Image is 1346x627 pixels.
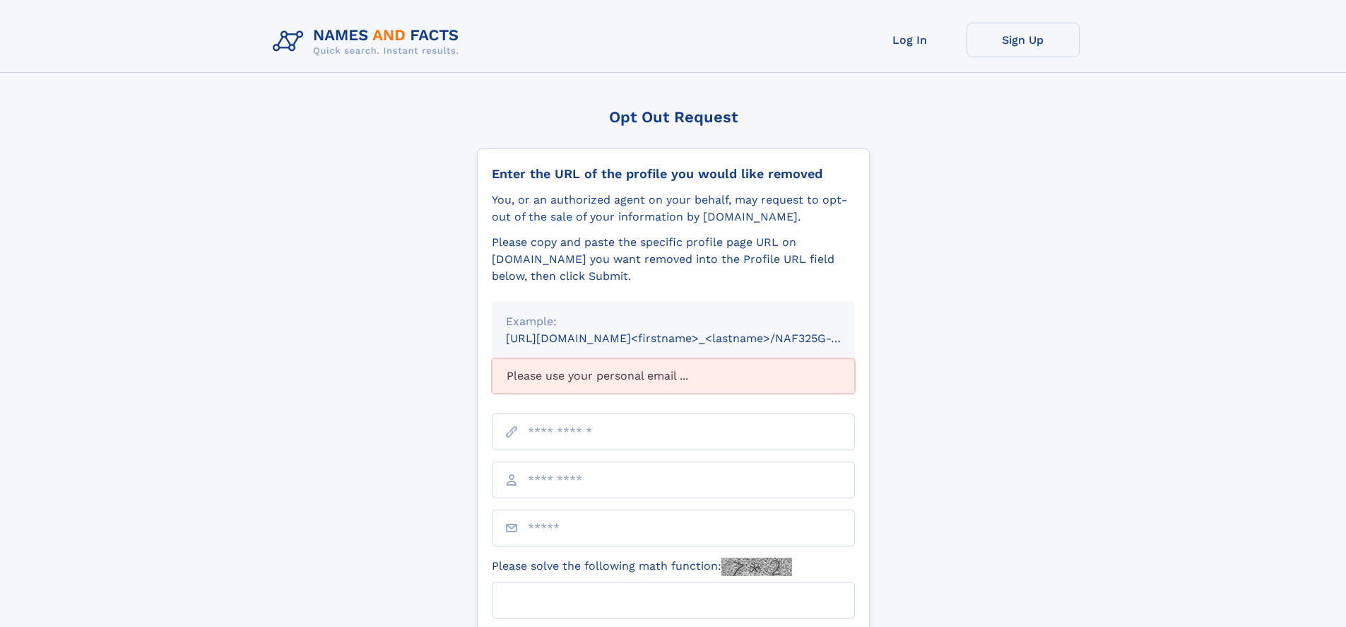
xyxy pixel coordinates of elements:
img: Logo Names and Facts [267,23,471,61]
div: Example: [506,313,841,330]
small: [URL][DOMAIN_NAME]<firstname>_<lastname>/NAF325G-xxxxxxxx [506,332,882,345]
div: Opt Out Request [477,108,870,126]
div: Enter the URL of the profile you would like removed [492,166,855,182]
label: Please solve the following math function: [492,558,792,576]
div: You, or an authorized agent on your behalf, may request to opt-out of the sale of your informatio... [492,192,855,225]
a: Sign Up [967,23,1080,57]
div: Please copy and paste the specific profile page URL on [DOMAIN_NAME] you want removed into the Pr... [492,234,855,285]
a: Log In [854,23,967,57]
div: Please use your personal email ... [492,358,855,394]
